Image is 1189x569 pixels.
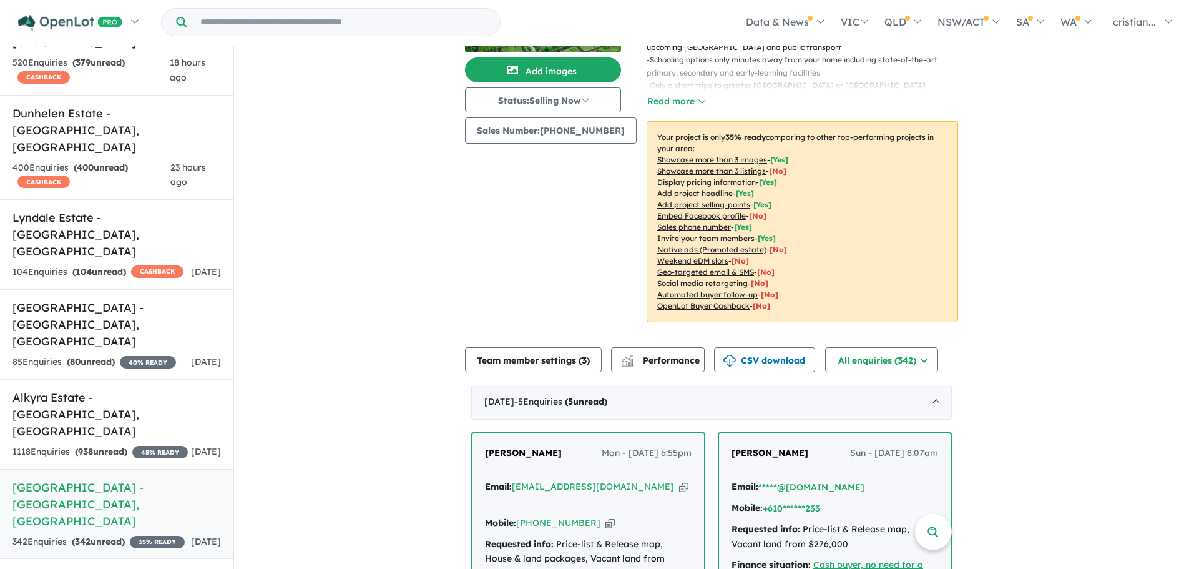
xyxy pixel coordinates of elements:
[759,177,777,187] span: [ Yes ]
[130,536,185,548] span: 35 % READY
[77,162,94,173] span: 400
[679,480,688,493] button: Copy
[657,222,731,232] u: Sales phone number
[850,446,938,461] span: Sun - [DATE] 8:07am
[623,355,700,366] span: Performance
[732,481,758,492] strong: Email:
[657,279,748,288] u: Social media retargeting
[647,79,968,92] p: - Only a short trips to greater [GEOGRAPHIC_DATA] or [GEOGRAPHIC_DATA]
[12,56,170,86] div: 520 Enquir ies
[657,211,746,220] u: Embed Facebook profile
[753,301,770,310] span: [No]
[734,222,752,232] span: [ Yes ]
[605,517,615,530] button: Copy
[485,446,562,461] a: [PERSON_NAME]
[514,396,607,407] span: - 5 Enquir ies
[191,266,221,277] span: [DATE]
[657,189,733,198] u: Add project headline
[723,355,736,367] img: download icon
[191,536,221,547] span: [DATE]
[732,446,808,461] a: [PERSON_NAME]
[751,279,768,288] span: [No]
[657,166,766,176] u: Showcase more than 3 listings
[769,166,786,176] span: [ No ]
[12,299,221,350] h5: [GEOGRAPHIC_DATA] - [GEOGRAPHIC_DATA] , [GEOGRAPHIC_DATA]
[72,536,125,547] strong: ( unread)
[758,234,776,243] span: [ Yes ]
[657,245,766,254] u: Native ads (Promoted estate)
[621,359,634,367] img: bar-chart.svg
[732,502,763,513] strong: Mobile:
[12,535,185,550] div: 342 Enquir ies
[131,265,183,278] span: CASHBACK
[72,57,125,68] strong: ( unread)
[485,517,516,528] strong: Mobile:
[120,356,176,369] span: 40 % READY
[611,347,705,372] button: Performance
[75,446,127,457] strong: ( unread)
[74,162,128,173] strong: ( unread)
[170,57,205,83] span: 18 hours ago
[732,523,800,535] strong: Requested info:
[512,481,674,492] a: [EMAIL_ADDRESS][DOMAIN_NAME]
[485,447,562,458] span: [PERSON_NAME]
[465,87,621,112] button: Status:Selling Now
[732,447,808,458] span: [PERSON_NAME]
[12,479,221,530] h5: [GEOGRAPHIC_DATA] - [GEOGRAPHIC_DATA] , [GEOGRAPHIC_DATA]
[657,234,755,243] u: Invite your team members
[1113,16,1156,28] span: cristian...
[70,356,81,367] span: 80
[12,161,170,190] div: 400 Enquir ies
[757,267,775,277] span: [No]
[647,121,958,322] p: Your project is only comparing to other top-performing projects in your area: - - - - - - - - - -...
[17,71,70,84] span: CASHBACK
[17,176,70,188] span: CASHBACK
[770,245,787,254] span: [No]
[657,256,728,265] u: Weekend eDM slots
[12,355,176,370] div: 85 Enquir ies
[657,155,767,164] u: Showcase more than 3 images
[736,189,754,198] span: [ Yes ]
[761,290,778,299] span: [No]
[657,290,758,299] u: Automated buyer follow-up
[12,265,183,280] div: 104 Enquir ies
[657,267,754,277] u: Geo-targeted email & SMS
[67,356,115,367] strong: ( unread)
[749,211,766,220] span: [ No ]
[753,200,771,209] span: [ Yes ]
[732,522,938,552] div: Price-list & Release map, Vacant land from $276,000
[582,355,587,366] span: 3
[714,347,815,372] button: CSV download
[72,266,126,277] strong: ( unread)
[657,200,750,209] u: Add project selling-points
[647,94,705,109] button: Read more
[602,446,692,461] span: Mon - [DATE] 6:55pm
[76,57,91,68] span: 379
[622,355,633,362] img: line-chart.svg
[12,445,188,460] div: 1118 Enquir ies
[471,385,952,420] div: [DATE]
[732,256,749,265] span: [No]
[76,266,92,277] span: 104
[485,538,554,550] strong: Requested info:
[12,389,221,440] h5: Alkyra Estate - [GEOGRAPHIC_DATA] , [GEOGRAPHIC_DATA]
[12,105,221,156] h5: Dunhelen Estate - [GEOGRAPHIC_DATA] , [GEOGRAPHIC_DATA]
[725,132,766,142] b: 35 % ready
[170,162,206,188] span: 23 hours ago
[191,446,221,457] span: [DATE]
[825,347,938,372] button: All enquiries (342)
[647,54,968,79] p: - Schooling options only minutes away from your home including state-of-the-art primary, secondar...
[465,347,602,372] button: Team member settings (3)
[78,446,93,457] span: 938
[18,15,122,31] img: Openlot PRO Logo White
[516,517,600,528] a: [PHONE_NUMBER]
[191,356,221,367] span: [DATE]
[465,57,621,82] button: Add images
[657,177,756,187] u: Display pricing information
[770,155,788,164] span: [ Yes ]
[565,396,607,407] strong: ( unread)
[485,481,512,492] strong: Email:
[657,301,750,310] u: OpenLot Buyer Cashback
[75,536,91,547] span: 342
[189,9,497,36] input: Try estate name, suburb, builder or developer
